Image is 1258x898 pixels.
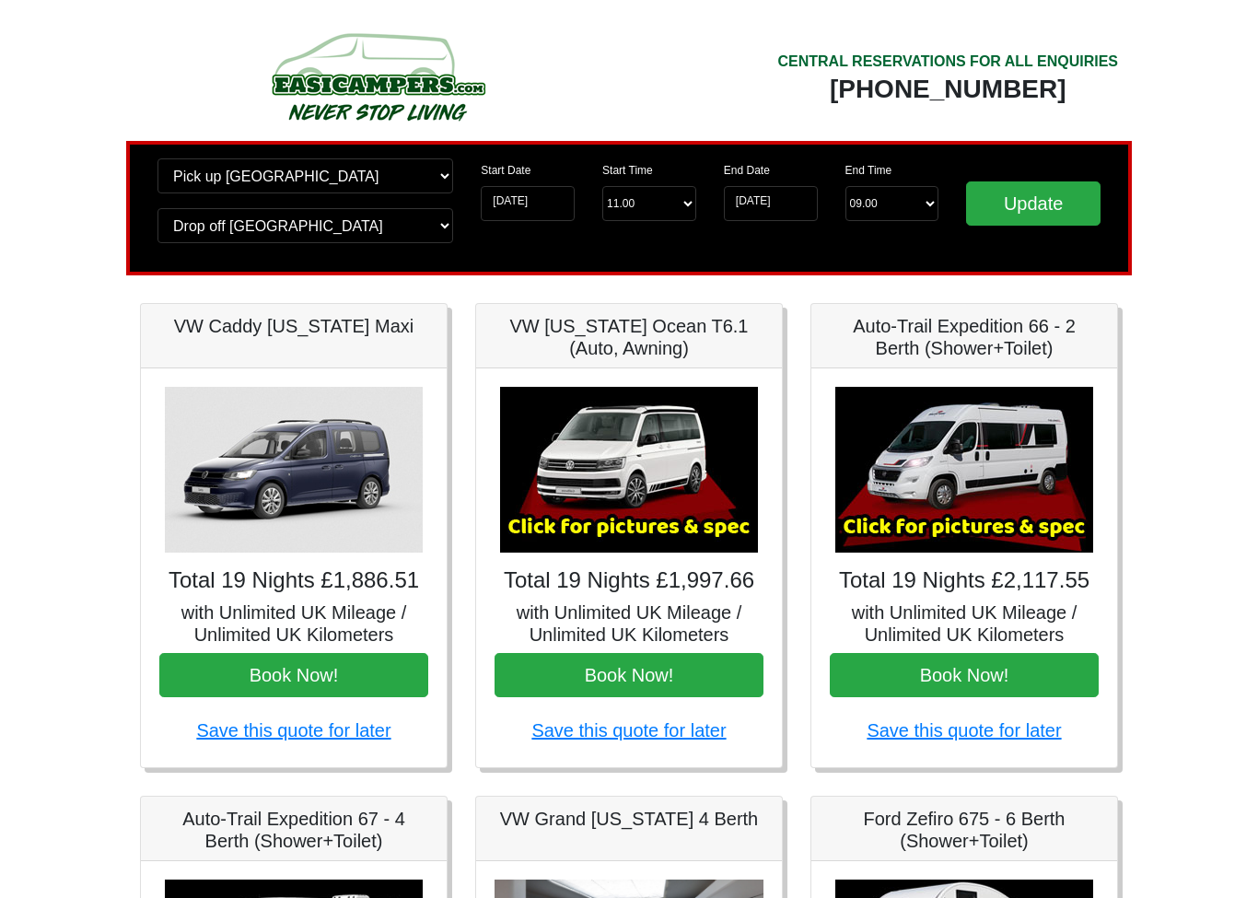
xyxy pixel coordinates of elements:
button: Book Now! [495,653,763,697]
h5: Ford Zefiro 675 - 6 Berth (Shower+Toilet) [830,808,1099,852]
h4: Total 19 Nights £1,886.51 [159,567,428,594]
button: Book Now! [159,653,428,697]
img: VW Caddy California Maxi [165,387,423,553]
h5: VW [US_STATE] Ocean T6.1 (Auto, Awning) [495,315,763,359]
label: Start Date [481,162,530,179]
label: End Date [724,162,770,179]
h4: Total 19 Nights £2,117.55 [830,567,1099,594]
label: End Time [845,162,892,179]
div: CENTRAL RESERVATIONS FOR ALL ENQUIRIES [777,51,1118,73]
label: Start Time [602,162,653,179]
a: Save this quote for later [531,720,726,741]
h5: Auto-Trail Expedition 66 - 2 Berth (Shower+Toilet) [830,315,1099,359]
h5: with Unlimited UK Mileage / Unlimited UK Kilometers [495,601,763,646]
input: Start Date [481,186,575,221]
img: campers-checkout-logo.png [203,26,553,127]
h5: with Unlimited UK Mileage / Unlimited UK Kilometers [159,601,428,646]
input: Return Date [724,186,818,221]
a: Save this quote for later [867,720,1061,741]
img: Auto-Trail Expedition 66 - 2 Berth (Shower+Toilet) [835,387,1093,553]
input: Update [966,181,1101,226]
a: Save this quote for later [196,720,390,741]
h5: VW Caddy [US_STATE] Maxi [159,315,428,337]
h4: Total 19 Nights £1,997.66 [495,567,763,594]
div: [PHONE_NUMBER] [777,73,1118,106]
button: Book Now! [830,653,1099,697]
img: VW California Ocean T6.1 (Auto, Awning) [500,387,758,553]
h5: VW Grand [US_STATE] 4 Berth [495,808,763,830]
h5: with Unlimited UK Mileage / Unlimited UK Kilometers [830,601,1099,646]
h5: Auto-Trail Expedition 67 - 4 Berth (Shower+Toilet) [159,808,428,852]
